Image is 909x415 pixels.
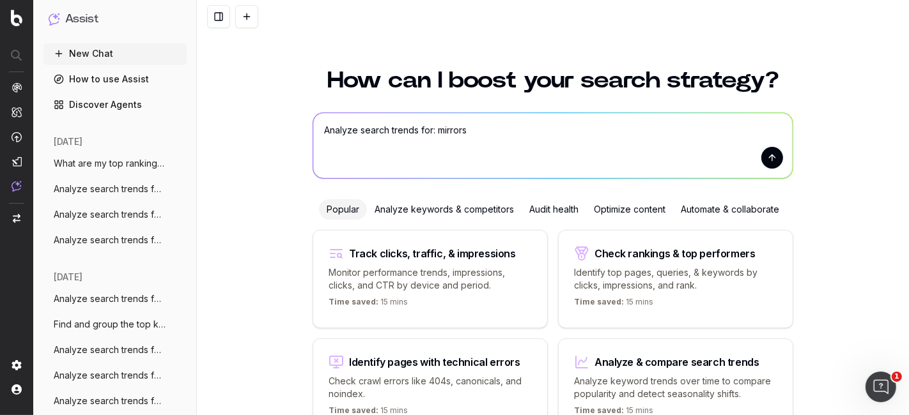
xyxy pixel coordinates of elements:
span: Time saved: [329,405,378,415]
div: Popular [319,199,367,220]
button: Analyze search trends for: gardening [43,391,187,411]
iframe: Intercom live chat [866,372,896,402]
textarea: Analyze search trends for: mirrors [313,113,793,178]
div: Identify pages with technical errors [349,357,520,367]
a: How to use Assist [43,69,187,89]
button: New Chat [43,43,187,64]
button: Analyze search trends for: Spring scents [43,365,187,386]
button: Analyze search trends for: [DATE] events [43,230,187,250]
h1: How can I boost your search strategy? [313,69,793,92]
div: Check rankings & top performers [594,248,756,259]
button: Analyze search trends for: storage furni [43,289,187,309]
p: Check crawl errors like 404s, canonicals, and noindex. [329,375,532,400]
button: Assist [49,10,182,28]
img: Studio [12,156,22,167]
button: Find and group the top keywords for bath [43,314,187,335]
h1: Assist [65,10,98,28]
span: Time saved: [574,297,624,306]
button: What are my top ranking search terms for [43,153,187,174]
img: Setting [12,360,22,370]
p: Monitor performance trends, impressions, clicks, and CTR by device and period. [329,266,532,292]
button: Analyze search trends for: storage organ [43,204,187,225]
span: Analyze search trends for: mirrors [54,183,166,195]
button: Analyze search trends for: bathroom mate [43,340,187,360]
div: Analyze & compare search trends [594,357,759,367]
span: [DATE] [54,135,82,148]
p: 15 mins [574,297,653,312]
a: Discover Agents [43,94,187,115]
button: Analyze search trends for: mirrors [43,179,187,199]
span: Analyze search trends for: [DATE] events [54,234,166,246]
div: Track clicks, traffic, & impressions [349,248,516,259]
span: 1 [892,372,902,382]
div: Automate & collaborate [673,199,787,220]
img: Assist [49,13,60,25]
span: Analyze search trends for: Spring scents [54,369,166,382]
p: 15 mins [329,297,408,312]
span: Time saved: [574,405,624,415]
span: Analyze search trends for: bathroom mate [54,343,166,356]
img: My account [12,384,22,395]
span: Analyze search trends for: gardening [54,395,166,407]
img: Intelligence [12,107,22,117]
p: Identify top pages, queries, & keywords by clicks, impressions, and rank. [574,266,777,292]
img: Assist [12,181,22,192]
div: Optimize content [586,199,673,220]
span: [DATE] [54,271,82,283]
div: Audit health [522,199,586,220]
span: Analyze search trends for: storage organ [54,208,166,221]
img: Activation [12,132,22,142]
img: Botify logo [11,10,22,26]
span: Analyze search trends for: storage furni [54,292,166,305]
img: Switch project [13,214,20,223]
span: What are my top ranking search terms for [54,157,166,170]
span: Find and group the top keywords for bath [54,318,166,331]
img: Analytics [12,82,22,93]
span: Time saved: [329,297,378,306]
p: Analyze keyword trends over time to compare popularity and detect seasonality shifts. [574,375,777,400]
div: Analyze keywords & competitors [367,199,522,220]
